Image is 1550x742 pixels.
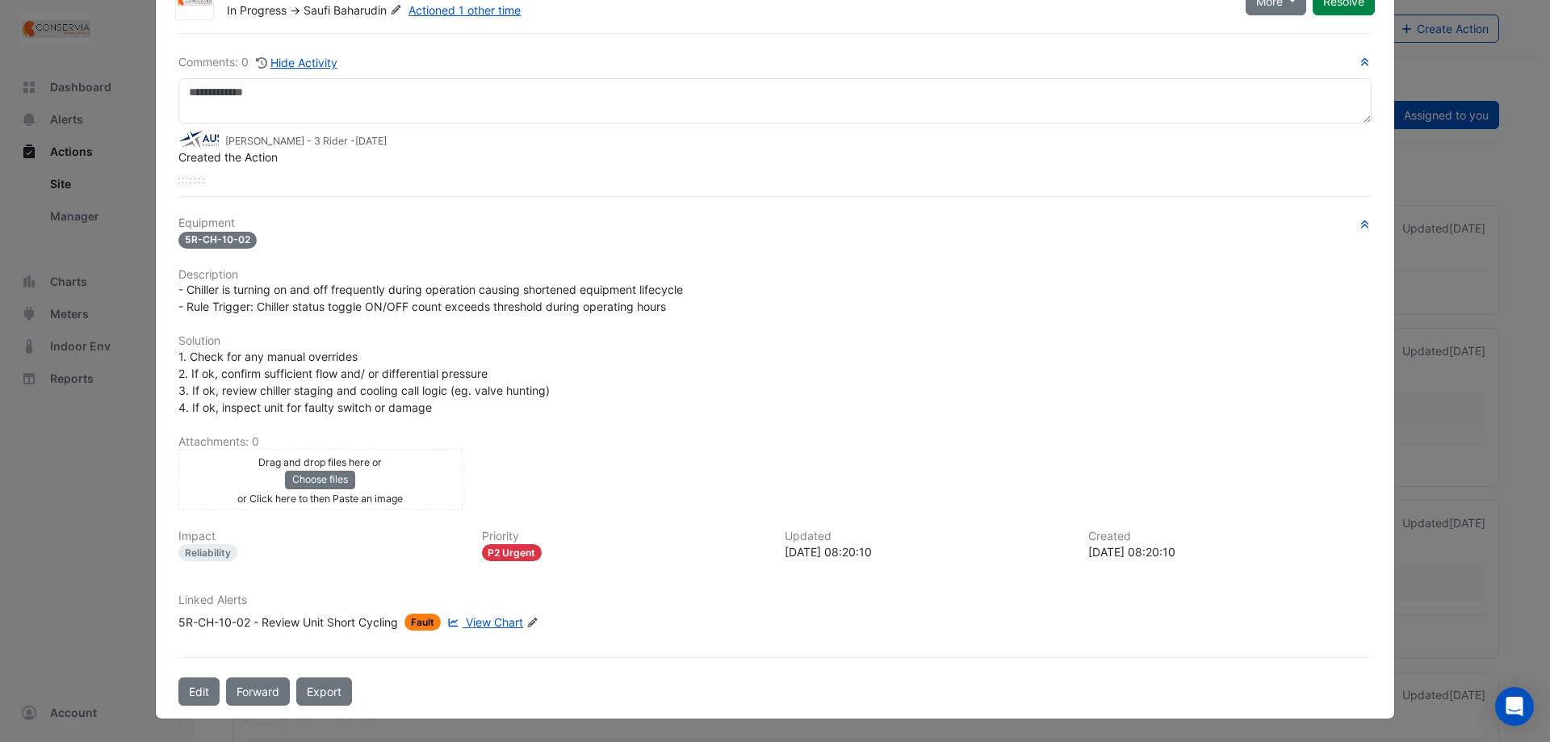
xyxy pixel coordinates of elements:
[482,544,542,561] div: P2 Urgent
[482,530,766,543] h6: Priority
[237,493,403,505] small: or Click here to then Paste an image
[225,134,387,149] small: [PERSON_NAME] - 3 Rider -
[466,615,523,629] span: View Chart
[178,593,1372,607] h6: Linked Alerts
[1088,530,1372,543] h6: Created
[526,617,538,629] fa-icon: Edit Linked Alerts
[178,544,237,561] div: Reliability
[304,3,330,17] span: Saufi
[226,677,290,706] button: Forward
[404,614,441,631] span: Fault
[178,268,1372,282] h6: Description
[227,3,287,17] span: In Progress
[178,350,550,414] span: 1. Check for any manual overrides 2. If ok, confirm sufficient flow and/ or differential pressure...
[355,135,387,147] span: 2025-09-09 08:20:10
[785,543,1069,560] div: [DATE] 08:20:10
[290,3,300,17] span: ->
[408,3,521,17] a: Actioned 1 other time
[178,150,278,164] span: Created the Action
[178,677,220,706] button: Edit
[444,614,523,631] a: View Chart
[178,283,683,313] span: - Chiller is turning on and off frequently during operation causing shortened equipment lifecycle...
[785,530,1069,543] h6: Updated
[178,435,1372,449] h6: Attachments: 0
[178,232,257,249] span: 5R-CH-10-02
[178,53,338,72] div: Comments: 0
[178,216,1372,230] h6: Equipment
[258,456,382,468] small: Drag and drop files here or
[178,614,398,631] div: 5R-CH-10-02 - Review Unit Short Cycling
[1088,543,1372,560] div: [DATE] 08:20:10
[178,334,1372,348] h6: Solution
[333,2,405,19] span: Baharudin
[1495,687,1534,726] div: Open Intercom Messenger
[178,131,219,149] img: Australis Facilities Management
[255,53,338,72] button: Hide Activity
[296,677,352,706] a: Export
[178,530,463,543] h6: Impact
[285,471,355,488] button: Choose files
